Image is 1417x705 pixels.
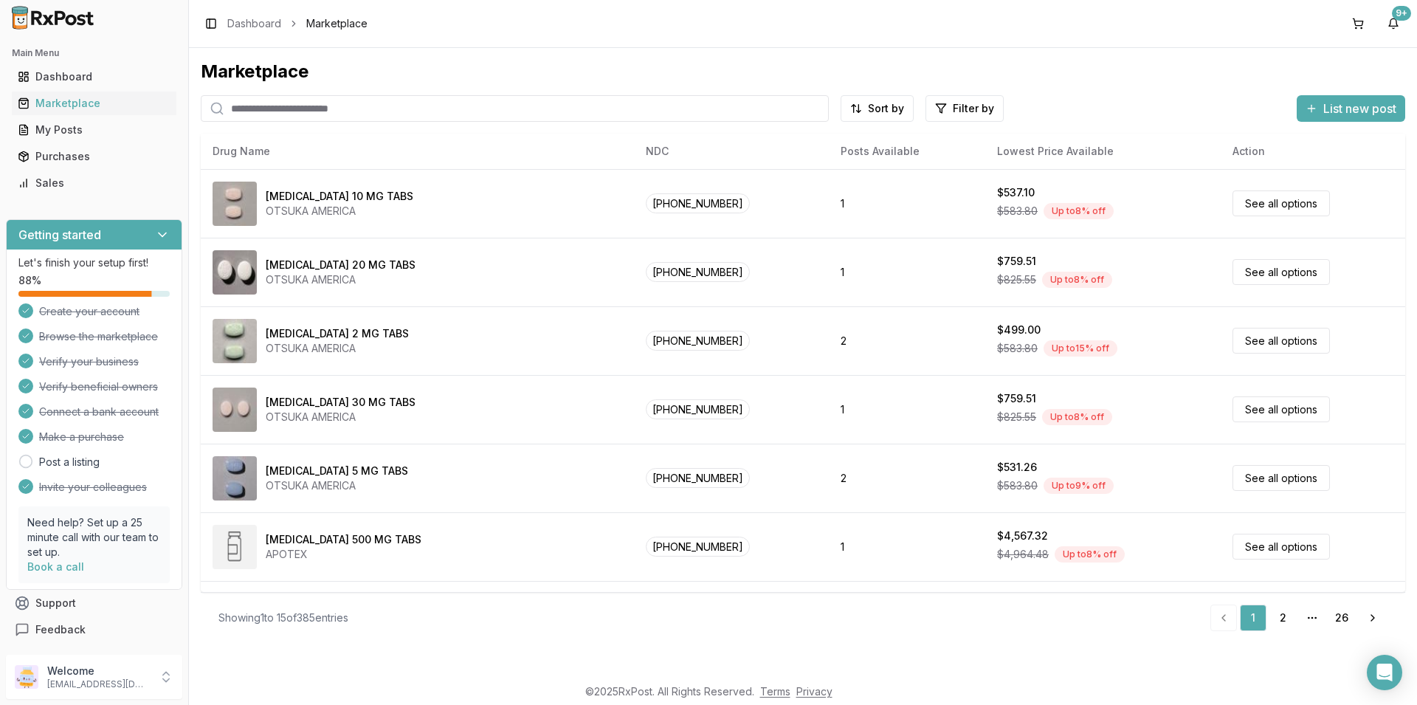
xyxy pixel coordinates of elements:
[1044,340,1117,357] div: Up to 15 % off
[213,319,257,363] img: Abilify 2 MG TABS
[39,455,100,470] a: Post a listing
[266,532,421,547] div: [MEDICAL_DATA] 500 MG TABS
[1210,605,1387,631] nav: pagination
[12,47,176,59] h2: Main Menu
[201,134,634,169] th: Drug Name
[213,182,257,226] img: Abilify 10 MG TABS
[12,90,176,117] a: Marketplace
[1297,103,1405,117] a: List new post
[760,685,790,698] a: Terms
[1042,409,1112,425] div: Up to 8 % off
[18,273,41,288] span: 88 %
[646,399,750,419] span: [PHONE_NUMBER]
[1367,655,1402,690] div: Open Intercom Messenger
[6,92,182,115] button: Marketplace
[6,118,182,142] button: My Posts
[47,664,150,678] p: Welcome
[6,6,100,30] img: RxPost Logo
[829,444,985,512] td: 2
[1232,396,1330,422] a: See all options
[646,193,750,213] span: [PHONE_NUMBER]
[1297,95,1405,122] button: List new post
[1232,328,1330,354] a: See all options
[213,250,257,295] img: Abilify 20 MG TABS
[1240,605,1266,631] a: 1
[201,60,1405,83] div: Marketplace
[1328,605,1355,631] a: 26
[997,254,1036,269] div: $759.51
[1358,605,1387,631] a: Go to next page
[1392,6,1411,21] div: 9+
[796,685,832,698] a: Privacy
[829,581,985,650] td: 2
[829,306,985,375] td: 2
[18,149,170,164] div: Purchases
[266,478,408,493] div: OTSUKA AMERICA
[997,460,1037,475] div: $531.26
[39,379,158,394] span: Verify beneficial owners
[997,529,1048,543] div: $4,567.32
[27,515,161,560] p: Need help? Set up a 25 minute call with our team to set up.
[925,95,1004,122] button: Filter by
[6,590,182,616] button: Support
[266,272,416,287] div: OTSUKA AMERICA
[997,410,1036,424] span: $825.55
[829,169,985,238] td: 1
[841,95,914,122] button: Sort by
[12,143,176,170] a: Purchases
[1269,605,1296,631] a: 2
[997,204,1038,219] span: $583.80
[227,16,368,31] nav: breadcrumb
[646,331,750,351] span: [PHONE_NUMBER]
[1044,478,1114,494] div: Up to 9 % off
[829,134,985,169] th: Posts Available
[997,391,1036,406] div: $759.51
[27,560,84,573] a: Book a call
[953,101,994,116] span: Filter by
[6,171,182,195] button: Sales
[1232,190,1330,216] a: See all options
[39,329,158,344] span: Browse the marketplace
[266,258,416,272] div: [MEDICAL_DATA] 20 MG TABS
[18,255,170,270] p: Let's finish your setup first!
[266,464,408,478] div: [MEDICAL_DATA] 5 MG TABS
[266,410,416,424] div: OTSUKA AMERICA
[266,341,409,356] div: OTSUKA AMERICA
[997,341,1038,356] span: $583.80
[646,468,750,488] span: [PHONE_NUMBER]
[868,101,904,116] span: Sort by
[1232,465,1330,491] a: See all options
[1044,203,1114,219] div: Up to 8 % off
[47,678,150,690] p: [EMAIL_ADDRESS][DOMAIN_NAME]
[12,117,176,143] a: My Posts
[6,65,182,89] button: Dashboard
[829,238,985,306] td: 1
[18,176,170,190] div: Sales
[213,456,257,501] img: Abilify 5 MG TABS
[1221,134,1405,169] th: Action
[1232,534,1330,560] a: See all options
[634,134,829,169] th: NDC
[829,512,985,581] td: 1
[18,69,170,84] div: Dashboard
[18,96,170,111] div: Marketplace
[997,272,1036,287] span: $825.55
[35,622,86,637] span: Feedback
[1323,100,1396,117] span: List new post
[213,388,257,432] img: Abilify 30 MG TABS
[646,537,750,557] span: [PHONE_NUMBER]
[985,134,1221,169] th: Lowest Price Available
[6,145,182,168] button: Purchases
[1232,259,1330,285] a: See all options
[997,547,1049,562] span: $4,964.48
[1055,546,1125,563] div: Up to 8 % off
[997,185,1035,200] div: $537.10
[997,478,1038,493] span: $583.80
[266,189,413,204] div: [MEDICAL_DATA] 10 MG TABS
[1042,272,1112,288] div: Up to 8 % off
[306,16,368,31] span: Marketplace
[12,170,176,196] a: Sales
[227,16,281,31] a: Dashboard
[39,405,159,419] span: Connect a bank account
[266,547,421,562] div: APOTEX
